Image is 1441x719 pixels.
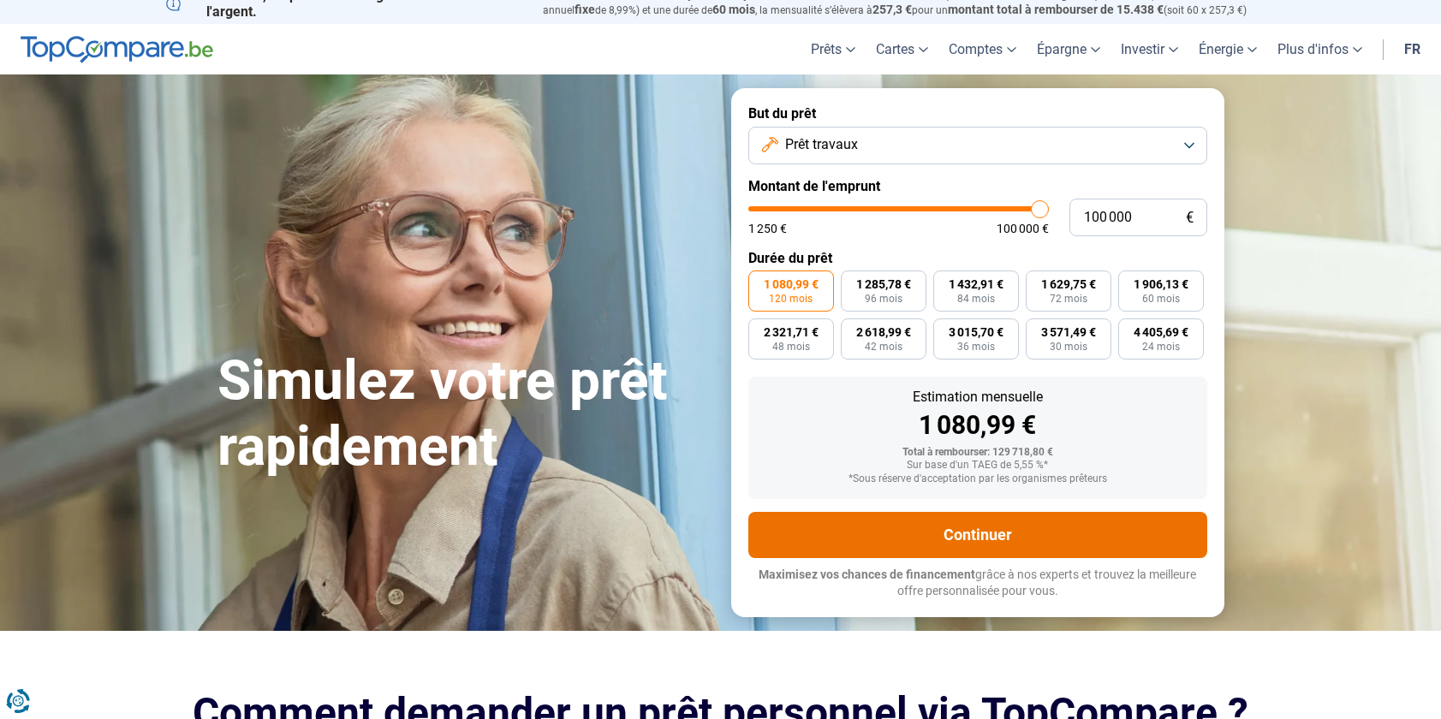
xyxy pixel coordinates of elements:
[764,326,819,338] span: 2 321,71 €
[712,3,755,16] span: 60 mois
[949,278,1003,290] span: 1 432,91 €
[1267,24,1373,74] a: Plus d'infos
[762,473,1194,485] div: *Sous réserve d'acceptation par les organismes prêteurs
[1041,278,1096,290] span: 1 629,75 €
[949,326,1003,338] span: 3 015,70 €
[1186,211,1194,225] span: €
[762,447,1194,459] div: Total à rembourser: 129 718,80 €
[1050,342,1087,352] span: 30 mois
[748,223,787,235] span: 1 250 €
[759,567,975,581] span: Maximisez vos chances de financement
[1050,294,1087,304] span: 72 mois
[1134,278,1188,290] span: 1 906,13 €
[1142,342,1180,352] span: 24 mois
[575,3,595,16] span: fixe
[217,348,711,480] h1: Simulez votre prêt rapidement
[1134,326,1188,338] span: 4 405,69 €
[801,24,866,74] a: Prêts
[772,342,810,352] span: 48 mois
[1142,294,1180,304] span: 60 mois
[748,105,1207,122] label: But du prêt
[865,342,902,352] span: 42 mois
[748,178,1207,194] label: Montant de l'emprunt
[948,3,1164,16] span: montant total à rembourser de 15.438 €
[762,413,1194,438] div: 1 080,99 €
[1041,326,1096,338] span: 3 571,49 €
[957,294,995,304] span: 84 mois
[769,294,813,304] span: 120 mois
[762,460,1194,472] div: Sur base d'un TAEG de 5,55 %*
[865,294,902,304] span: 96 mois
[997,223,1049,235] span: 100 000 €
[866,24,938,74] a: Cartes
[1394,24,1431,74] a: fr
[938,24,1027,74] a: Comptes
[748,512,1207,558] button: Continuer
[957,342,995,352] span: 36 mois
[1188,24,1267,74] a: Énergie
[785,135,858,154] span: Prêt travaux
[856,326,911,338] span: 2 618,99 €
[872,3,912,16] span: 257,3 €
[748,567,1207,600] p: grâce à nos experts et trouvez la meilleure offre personnalisée pour vous.
[764,278,819,290] span: 1 080,99 €
[856,278,911,290] span: 1 285,78 €
[748,250,1207,266] label: Durée du prêt
[748,127,1207,164] button: Prêt travaux
[21,36,213,63] img: TopCompare
[1111,24,1188,74] a: Investir
[1027,24,1111,74] a: Épargne
[762,390,1194,404] div: Estimation mensuelle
